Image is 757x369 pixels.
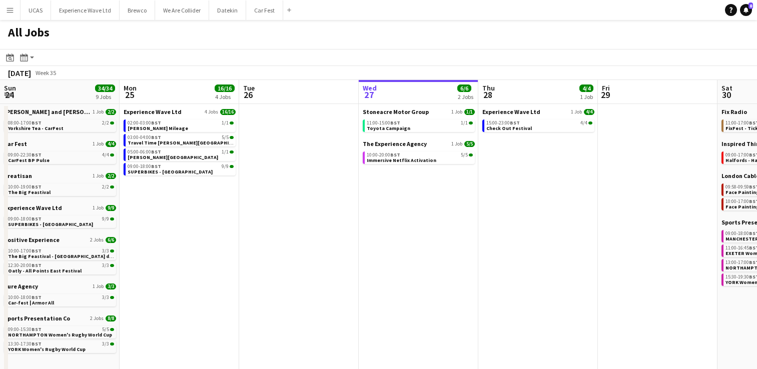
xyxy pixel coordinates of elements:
[588,121,592,124] span: 4/4
[363,140,427,147] span: The Experience Agency
[124,108,182,115] span: Experience Wave Ltd
[128,149,161,154] span: 05:00-06:00
[4,282,116,290] a: Pure Agency1 Job3/3
[8,216,42,221] span: 09:00-18:00
[32,151,42,158] span: BST
[4,282,116,314] div: Pure Agency1 Job3/310:00-18:00BST3/3Car-fest | Armor All
[469,121,473,124] span: 1/1
[230,136,234,139] span: 5/5
[90,315,104,321] span: 2 Jobs
[128,125,188,131] span: Ellie-Mae Savage Mileage
[4,140,116,172] div: Car Fest1 Job4/409:00-22:30BST4/4CarFest BP Pulse
[106,315,116,321] span: 8/8
[246,0,283,20] button: Car Fest
[102,341,109,346] span: 3/3
[486,120,520,125] span: 15:00-23:00
[102,263,109,268] span: 3/3
[155,0,209,20] button: We Are Collider
[8,247,114,259] a: 10:00-17:00BST3/3The Big Feastival - [GEOGRAPHIC_DATA] drinks
[222,164,229,169] span: 9/9
[21,0,51,20] button: UCAS
[106,237,116,243] span: 6/6
[4,108,116,140] div: [PERSON_NAME] and [PERSON_NAME]1 Job2/208:00-17:00BST2/2Yorkshire Tea - CarFest
[8,151,114,163] a: 09:00-22:30BST4/4CarFest BP Pulse
[110,264,114,267] span: 3/3
[128,119,234,131] a: 02:00-03:00BST1/1[PERSON_NAME] Mileage
[106,205,116,211] span: 9/9
[4,83,16,92] span: Sun
[367,119,473,131] a: 11:00-15:00BST1/1Toyota Campaign
[8,341,42,346] span: 13:30-17:30
[4,314,116,322] a: Sports Presentation Co2 Jobs8/8
[4,172,116,204] div: Creatisan1 Job2/210:00-19:00BST2/2The Big Feastival
[110,328,114,331] span: 5/5
[8,327,42,332] span: 09:00-15:30
[102,152,109,157] span: 4/4
[8,152,42,157] span: 09:00-22:30
[8,183,114,195] a: 10:00-19:00BST2/2The Big Feastival
[128,168,213,175] span: SUPERBIKES - Cadwall Park
[602,83,610,92] span: Fri
[32,294,42,300] span: BST
[361,89,377,100] span: 27
[128,163,234,174] a: 09:00-18:00BST9/9SUPERBIKES - [GEOGRAPHIC_DATA]
[215,84,235,92] span: 16/16
[4,108,116,115] a: [PERSON_NAME] and [PERSON_NAME]1 Job2/2
[8,184,42,189] span: 10:00-19:00
[8,331,112,338] span: NORTHAMPTON Women's Rugby World Cup
[32,119,42,126] span: BST
[8,263,42,268] span: 12:30-20:00
[4,314,116,355] div: Sports Presentation Co2 Jobs8/809:00-15:30BST5/5NORTHAMPTON Women's Rugby World Cup13:30-17:30BST...
[128,148,234,160] a: 05:00-06:00BST1/1[PERSON_NAME][GEOGRAPHIC_DATA]
[363,108,475,140] div: Stoneacre Motor Group1 Job1/111:00-15:00BST1/1Toyota Campaign
[230,121,234,124] span: 1/1
[486,125,532,131] span: Check Out Festival
[600,89,610,100] span: 29
[102,295,109,300] span: 3/3
[464,109,475,115] span: 1/1
[367,120,400,125] span: 11:00-15:00
[106,141,116,147] span: 4/4
[4,172,32,179] span: Creatisan
[32,247,42,254] span: BST
[363,83,377,92] span: Wed
[90,237,104,243] span: 2 Jobs
[740,4,752,16] a: 8
[482,83,495,92] span: Thu
[106,173,116,179] span: 2/2
[8,267,82,274] span: Oatly - All Points East Festival
[363,108,475,115] a: Stoneacre Motor Group1 Job1/1
[110,342,114,345] span: 3/3
[33,69,58,76] span: Week 35
[93,141,104,147] span: 1 Job
[128,135,161,140] span: 03:00-04:00
[102,248,109,253] span: 3/3
[8,346,86,352] span: YORK Women's Rugby World Cup
[461,152,468,157] span: 5/5
[8,262,114,273] a: 12:30-20:00BST3/3Oatly - All Points East Festival
[486,119,592,131] a: 15:00-23:00BST4/4Check Out Festival
[128,154,218,160] span: Cadwell Park Mileage
[110,249,114,252] span: 3/3
[8,253,121,259] span: The Big Feastival - Belvoir Farm drinks
[4,236,60,243] span: Positive Experience
[128,139,248,146] span: Travel Time Cadwell Park
[4,282,38,290] span: Pure Agency
[8,340,114,352] a: 13:30-17:30BST3/3YORK Women's Rugby World Cup
[8,189,51,195] span: The Big Feastival
[720,89,732,100] span: 30
[464,141,475,147] span: 5/5
[95,84,115,92] span: 34/34
[32,326,42,332] span: BST
[102,216,109,221] span: 9/9
[584,109,594,115] span: 4/4
[3,89,16,100] span: 24
[222,135,229,140] span: 5/5
[8,157,50,163] span: CarFest BP Pulse
[151,148,161,155] span: BST
[367,157,436,163] span: Immersive Netflix Activation
[122,89,137,100] span: 25
[4,140,116,147] a: Car Fest1 Job4/4
[4,172,116,179] a: Creatisan1 Job2/2
[209,0,246,20] button: Datekin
